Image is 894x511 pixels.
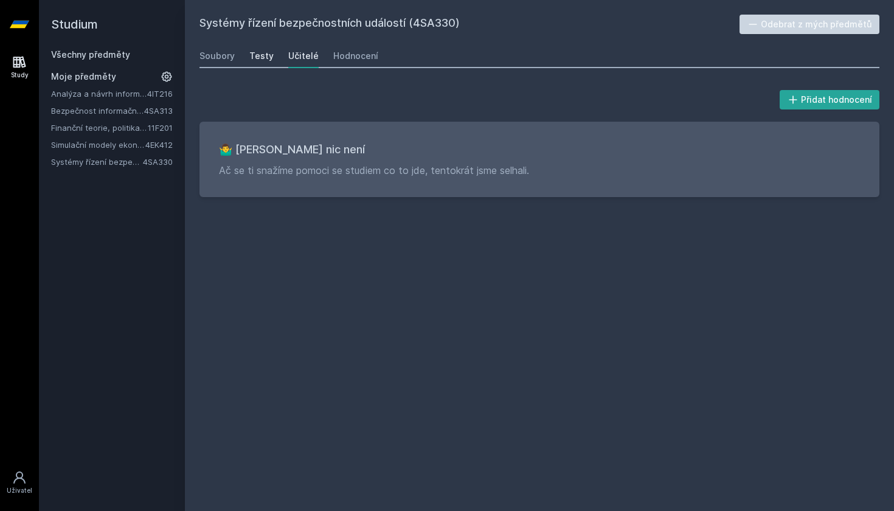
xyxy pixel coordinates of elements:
a: Systémy řízení bezpečnostních událostí [51,156,143,168]
div: Hodnocení [333,50,378,62]
h3: 🤷‍♂️ [PERSON_NAME] nic není [219,141,860,158]
a: Testy [249,44,274,68]
a: Simulační modely ekonomických procesů [51,139,145,151]
span: Moje předměty [51,71,116,83]
button: Odebrat z mých předmětů [740,15,880,34]
div: Testy [249,50,274,62]
a: 11F201 [148,123,173,133]
a: 4SA330 [143,157,173,167]
a: 4SA313 [144,106,173,116]
div: Uživatel [7,486,32,495]
a: Uživatel [2,464,36,501]
a: Finanční teorie, politika a instituce [51,122,148,134]
a: 4EK412 [145,140,173,150]
p: Ač se ti snažíme pomoci se studiem co to jde, tentokrát jsme selhali. [219,163,860,178]
div: Soubory [199,50,235,62]
h2: Systémy řízení bezpečnostních událostí (4SA330) [199,15,740,34]
div: Učitelé [288,50,319,62]
a: Hodnocení [333,44,378,68]
button: Přidat hodnocení [780,90,880,109]
a: Učitelé [288,44,319,68]
div: Study [11,71,29,80]
a: Study [2,49,36,86]
a: Všechny předměty [51,49,130,60]
a: Analýza a návrh informačních systémů [51,88,147,100]
a: Bezpečnost informačních systémů [51,105,144,117]
a: 4IT216 [147,89,173,99]
a: Soubory [199,44,235,68]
